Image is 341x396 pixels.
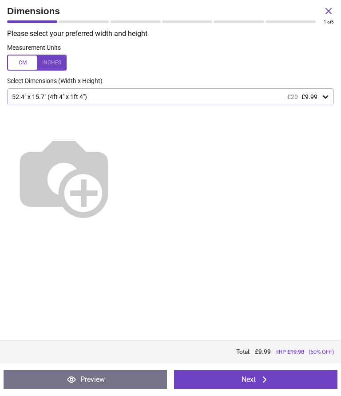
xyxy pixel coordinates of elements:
span: £ [255,348,271,356]
span: Dimensions [7,4,323,17]
span: (50% OFF) [309,348,334,356]
span: £9.99 [301,93,317,100]
div: Total: [7,348,334,356]
p: Please select your preferred width and height [7,29,341,39]
span: £20 [287,93,298,100]
span: 9.99 [258,348,271,355]
button: Preview [4,370,167,389]
div: 52.4" x 15.7" (4ft 4" x 1ft 4") [11,93,321,101]
span: RRP [275,348,304,356]
span: £ 19.98 [287,348,304,355]
img: Helper for size comparison [7,119,121,233]
div: of 6 [324,19,334,25]
label: Measurement Units [7,44,61,52]
button: Next [174,370,337,389]
span: 1 [324,20,326,24]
